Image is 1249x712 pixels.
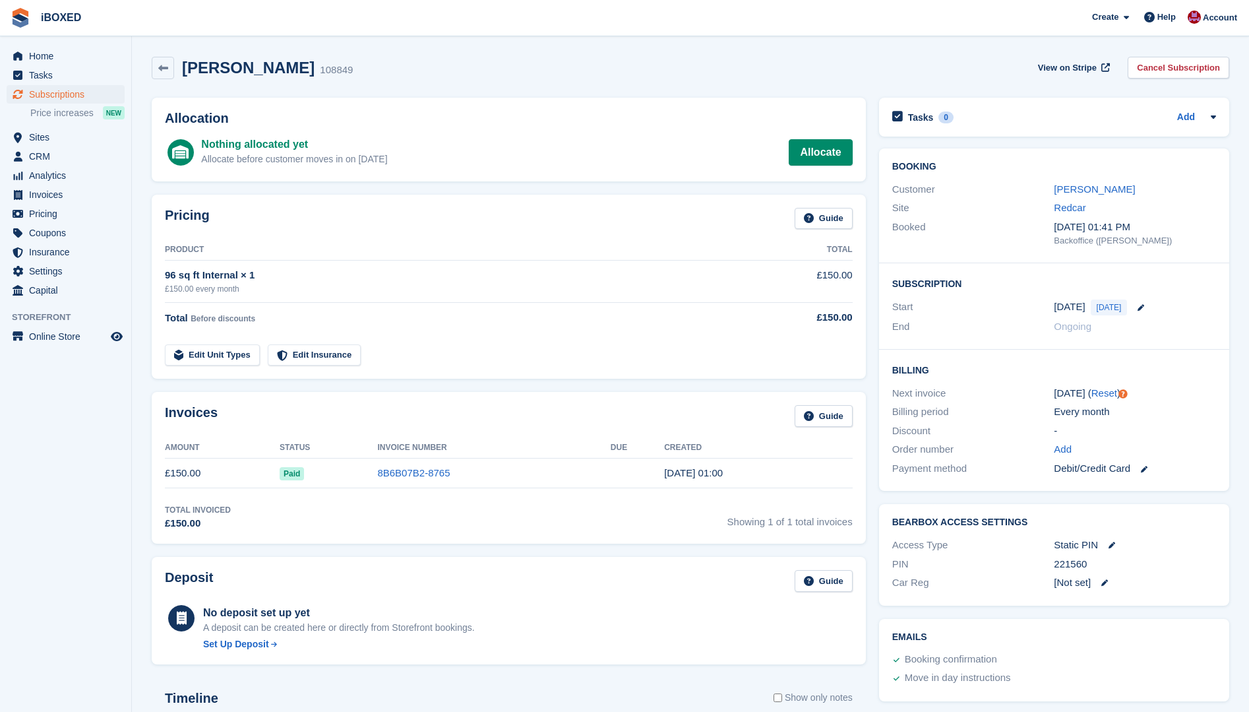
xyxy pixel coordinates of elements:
a: Edit Unit Types [165,344,260,366]
a: Add [1177,110,1195,125]
span: Analytics [29,166,108,185]
div: Every month [1054,405,1216,420]
a: Redcar [1054,202,1085,213]
div: No deposit set up yet [203,605,475,621]
a: menu [7,205,125,223]
th: Due [611,437,664,459]
a: menu [7,327,125,346]
span: Insurance [29,243,108,261]
time: 2025-09-22 00:00:00 UTC [1054,300,1085,315]
div: End [892,319,1054,335]
h2: Timeline [165,691,218,706]
div: Site [892,201,1054,216]
span: Paid [280,467,304,480]
a: Preview store [109,329,125,344]
div: NEW [103,106,125,119]
a: menu [7,85,125,104]
span: Invoices [29,185,108,204]
div: PIN [892,557,1054,572]
h2: BearBox Access Settings [892,517,1216,528]
a: menu [7,262,125,280]
a: [PERSON_NAME] [1054,183,1135,195]
div: Billing period [892,405,1054,420]
a: Set Up Deposit [203,637,475,651]
div: Nothing allocated yet [201,137,387,152]
span: Sites [29,128,108,146]
div: Backoffice ([PERSON_NAME]) [1054,234,1216,247]
div: Start [892,300,1054,315]
div: Move in day instructions [905,670,1011,686]
a: menu [7,128,125,146]
th: Amount [165,437,280,459]
div: 96 sq ft Internal × 1 [165,268,746,283]
a: Cancel Subscription [1128,57,1229,79]
span: Help [1157,11,1176,24]
th: Product [165,240,746,261]
img: Amanda Forder [1188,11,1201,24]
span: Coupons [29,224,108,242]
h2: Invoices [165,405,218,427]
div: Payment method [892,461,1054,476]
a: menu [7,66,125,84]
h2: Billing [892,363,1216,376]
div: - [1054,424,1216,439]
label: Show only notes [774,691,853,705]
div: Car Reg [892,575,1054,591]
a: Reset [1091,387,1117,399]
span: Create [1092,11,1118,24]
td: £150.00 [746,261,853,302]
span: Online Store [29,327,108,346]
div: [DATE] 01:41 PM [1054,220,1216,235]
th: Status [280,437,377,459]
span: CRM [29,147,108,166]
span: Home [29,47,108,65]
a: Guide [795,208,853,230]
h2: Pricing [165,208,210,230]
div: £150.00 every month [165,283,746,295]
span: Before discounts [191,314,255,323]
span: Total [165,312,188,323]
div: £150.00 [746,310,853,325]
a: iBOXED [36,7,86,28]
div: Set Up Deposit [203,637,269,651]
a: menu [7,166,125,185]
a: menu [7,185,125,204]
div: Total Invoiced [165,504,231,516]
span: Showing 1 of 1 total invoices [727,504,853,531]
h2: Emails [892,632,1216,643]
div: Booking confirmation [905,652,997,668]
th: Created [664,437,852,459]
div: Access Type [892,538,1054,553]
a: menu [7,47,125,65]
span: Price increases [30,107,94,119]
h2: Subscription [892,276,1216,290]
time: 2025-09-22 00:00:14 UTC [664,467,723,478]
div: £150.00 [165,516,231,531]
th: Invoice Number [377,437,610,459]
a: menu [7,243,125,261]
th: Total [746,240,853,261]
h2: Deposit [165,570,213,592]
span: Capital [29,281,108,300]
div: [Not set] [1054,575,1216,591]
div: Allocate before customer moves in on [DATE] [201,152,387,166]
div: Discount [892,424,1054,439]
a: menu [7,281,125,300]
div: Next invoice [892,386,1054,401]
div: Tooltip anchor [1117,388,1129,400]
div: Order number [892,442,1054,457]
a: Guide [795,570,853,592]
span: Subscriptions [29,85,108,104]
a: menu [7,147,125,166]
h2: Booking [892,162,1216,172]
div: Debit/Credit Card [1054,461,1216,476]
h2: [PERSON_NAME] [182,59,315,77]
span: Storefront [12,311,131,324]
a: Add [1054,442,1072,457]
span: Pricing [29,205,108,223]
a: View on Stripe [1033,57,1112,79]
td: £150.00 [165,459,280,488]
a: Guide [795,405,853,427]
a: Allocate [789,139,852,166]
h2: Tasks [908,112,934,123]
